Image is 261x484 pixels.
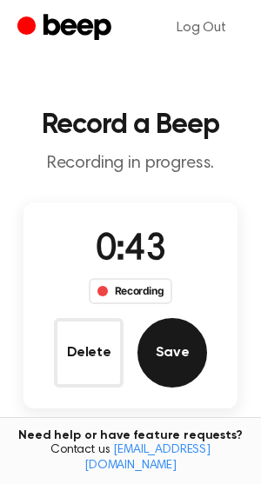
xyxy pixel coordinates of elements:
div: Recording [89,278,173,304]
a: Beep [17,11,116,45]
h1: Record a Beep [14,111,247,139]
span: 0:43 [96,232,165,269]
a: Log Out [159,7,244,49]
button: Delete Audio Record [54,318,124,388]
button: Save Audio Record [137,318,207,388]
p: Recording in progress. [14,153,247,175]
a: [EMAIL_ADDRESS][DOMAIN_NAME] [84,444,211,472]
span: Contact us [10,443,251,474]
